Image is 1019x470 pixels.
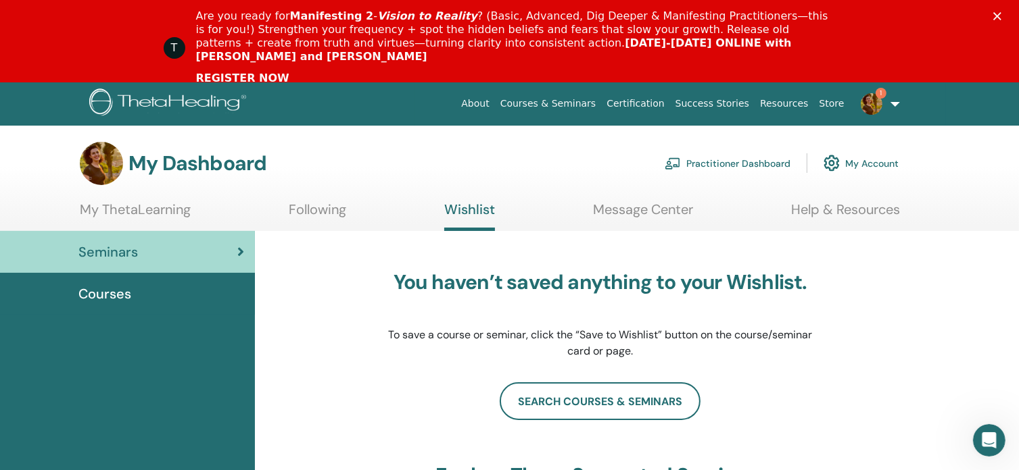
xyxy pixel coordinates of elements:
a: My ThetaLearning [80,201,191,228]
a: Practitioner Dashboard [665,148,790,178]
b: Manifesting 2 [290,9,374,22]
span: Seminars [78,242,138,262]
img: default.jpg [80,142,123,185]
a: Following [289,201,346,228]
a: REGISTER NOW [196,72,289,86]
span: 1 [876,88,886,99]
a: My Account [824,148,899,178]
a: 1 [850,82,905,126]
h3: You haven’t saved anything to your Wishlist. [387,270,813,294]
a: Certification [601,91,669,116]
img: chalkboard-teacher.svg [665,157,681,169]
b: [DATE]-[DATE] ONLINE with [PERSON_NAME] and [PERSON_NAME] [196,36,792,63]
i: Vision to Reality [377,9,477,22]
a: Store [814,91,850,116]
a: Help & Resources [791,201,900,228]
h3: My Dashboard [128,151,266,176]
a: Wishlist [444,201,495,231]
img: cog.svg [824,151,840,174]
a: Message Center [593,201,693,228]
iframe: Intercom live chat [973,424,1005,456]
div: Are you ready for - ? (Basic, Advanced, Dig Deeper & Manifesting Practitioners—this is for you!) ... [196,9,834,63]
img: logo.png [89,88,251,119]
img: default.jpg [861,93,882,115]
a: Success Stories [670,91,755,116]
div: Close [993,12,1007,20]
div: Profile image for ThetaHealing [164,37,185,59]
a: search courses & seminars [500,382,701,420]
a: About [456,91,494,116]
a: Courses & Seminars [495,91,602,116]
span: Courses [78,284,131,304]
a: Resources [755,91,814,116]
p: To save a course or seminar, click the “Save to Wishlist” button on the course/seminar card or page. [387,327,813,359]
